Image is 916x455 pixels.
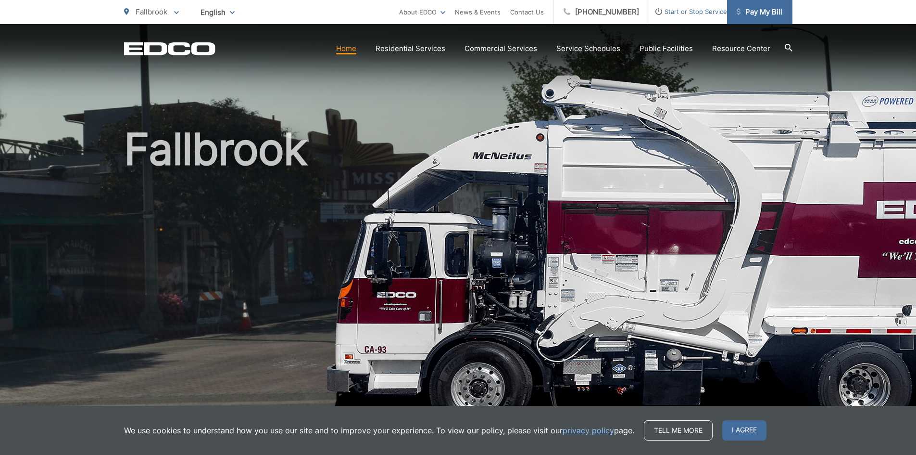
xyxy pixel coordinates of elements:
[712,43,770,54] a: Resource Center
[644,420,713,441] a: Tell me more
[556,43,620,54] a: Service Schedules
[640,43,693,54] a: Public Facilities
[124,425,634,436] p: We use cookies to understand how you use our site and to improve your experience. To view our pol...
[510,6,544,18] a: Contact Us
[124,125,792,430] h1: Fallbrook
[193,4,242,21] span: English
[722,420,766,441] span: I agree
[737,6,782,18] span: Pay My Bill
[136,7,167,16] span: Fallbrook
[399,6,445,18] a: About EDCO
[336,43,356,54] a: Home
[455,6,501,18] a: News & Events
[124,42,215,55] a: EDCD logo. Return to the homepage.
[563,425,614,436] a: privacy policy
[376,43,445,54] a: Residential Services
[464,43,537,54] a: Commercial Services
